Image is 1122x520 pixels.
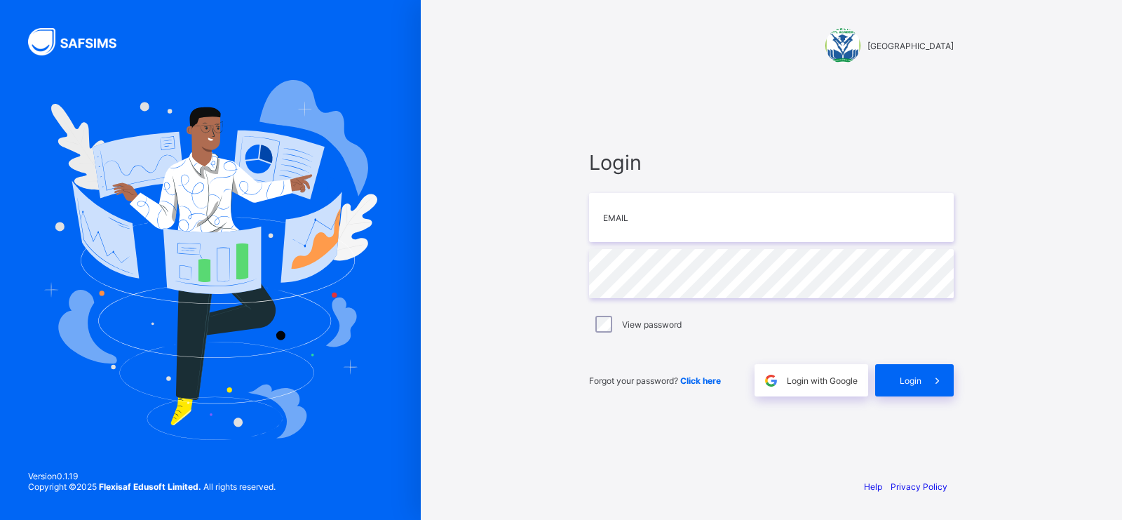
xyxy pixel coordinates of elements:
span: Copyright © 2025 All rights reserved. [28,481,276,492]
a: Privacy Policy [891,481,947,492]
img: google.396cfc9801f0270233282035f929180a.svg [763,373,779,389]
img: Hero Image [43,80,377,439]
span: Version 0.1.19 [28,471,276,481]
img: SAFSIMS Logo [28,28,133,55]
span: Login [589,150,954,175]
a: Click here [680,375,721,386]
span: Login [900,375,921,386]
strong: Flexisaf Edusoft Limited. [99,481,201,492]
label: View password [622,319,682,330]
span: Login with Google [787,375,858,386]
span: Forgot your password? [589,375,721,386]
span: [GEOGRAPHIC_DATA] [867,41,954,51]
a: Help [864,481,882,492]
